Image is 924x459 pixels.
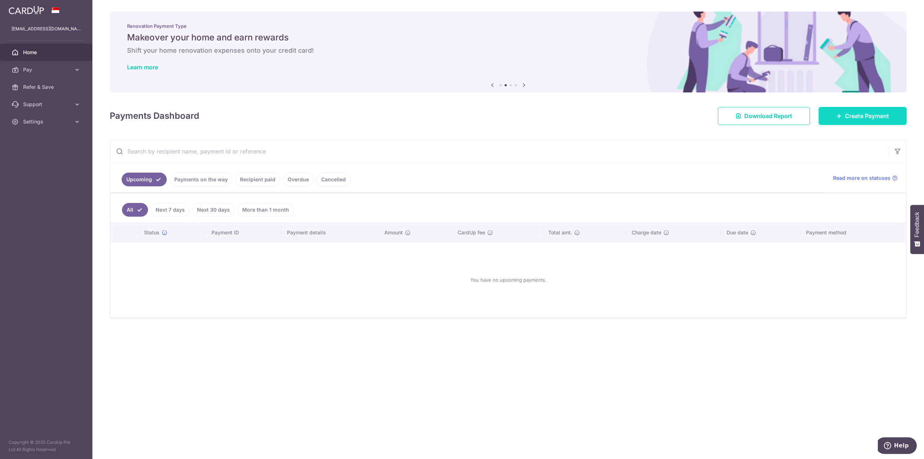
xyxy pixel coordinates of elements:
span: Total amt. [548,229,572,236]
a: Recipient paid [235,173,280,186]
span: Download Report [744,112,792,120]
span: Home [23,49,71,56]
a: Next 30 days [192,203,235,217]
a: Cancelled [317,173,350,186]
h6: Shift your home renovation expenses onto your credit card! [127,46,889,55]
span: Due date [727,229,748,236]
a: Next 7 days [151,203,189,217]
span: Read more on statuses [833,174,890,182]
span: Settings [23,118,71,125]
span: Pay [23,66,71,73]
span: Status [144,229,160,236]
a: Upcoming [122,173,167,186]
iframe: Opens a widget where you can find more information [878,437,917,455]
h5: Makeover your home and earn rewards [127,32,889,43]
th: Payment method [800,223,906,242]
th: Payment details [281,223,379,242]
a: Read more on statuses [833,174,898,182]
div: You have no upcoming payments. [119,248,897,312]
p: Renovation Payment Type [127,23,889,29]
a: All [122,203,148,217]
a: Payments on the way [170,173,232,186]
a: Create Payment [819,107,907,125]
span: Support [23,101,71,108]
span: Charge date [632,229,661,236]
a: More than 1 month [237,203,294,217]
span: Amount [384,229,403,236]
a: Learn more [127,64,158,71]
span: CardUp fee [458,229,485,236]
img: CardUp [9,6,44,14]
a: Download Report [718,107,810,125]
th: Payment ID [206,223,281,242]
input: Search by recipient name, payment id or reference [110,140,889,163]
img: Renovation banner [110,12,907,92]
span: Create Payment [845,112,889,120]
span: Feedback [914,212,920,237]
p: [EMAIL_ADDRESS][DOMAIN_NAME] [12,25,81,33]
button: Feedback - Show survey [910,205,924,254]
a: Overdue [283,173,314,186]
h4: Payments Dashboard [110,109,199,122]
span: Refer & Save [23,83,71,91]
